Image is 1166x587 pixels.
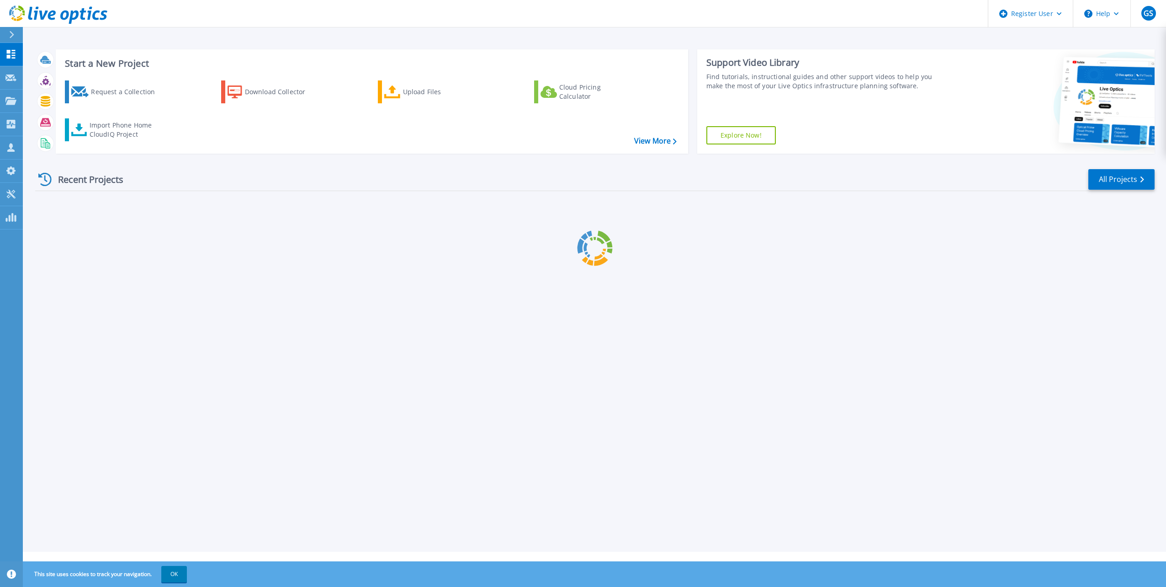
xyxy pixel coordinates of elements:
[35,168,136,191] div: Recent Projects
[706,57,943,69] div: Support Video Library
[161,566,187,582] button: OK
[25,566,187,582] span: This site uses cookies to track your navigation.
[245,83,318,101] div: Download Collector
[65,80,167,103] a: Request a Collection
[403,83,476,101] div: Upload Files
[706,126,776,144] a: Explore Now!
[1088,169,1155,190] a: All Projects
[634,137,677,145] a: View More
[706,72,943,91] div: Find tutorials, instructional guides and other support videos to help you make the most of your L...
[91,83,164,101] div: Request a Collection
[1144,10,1153,17] span: GS
[90,121,161,139] div: Import Phone Home CloudIQ Project
[378,80,480,103] a: Upload Files
[559,83,632,101] div: Cloud Pricing Calculator
[534,80,636,103] a: Cloud Pricing Calculator
[65,59,676,69] h3: Start a New Project
[221,80,323,103] a: Download Collector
